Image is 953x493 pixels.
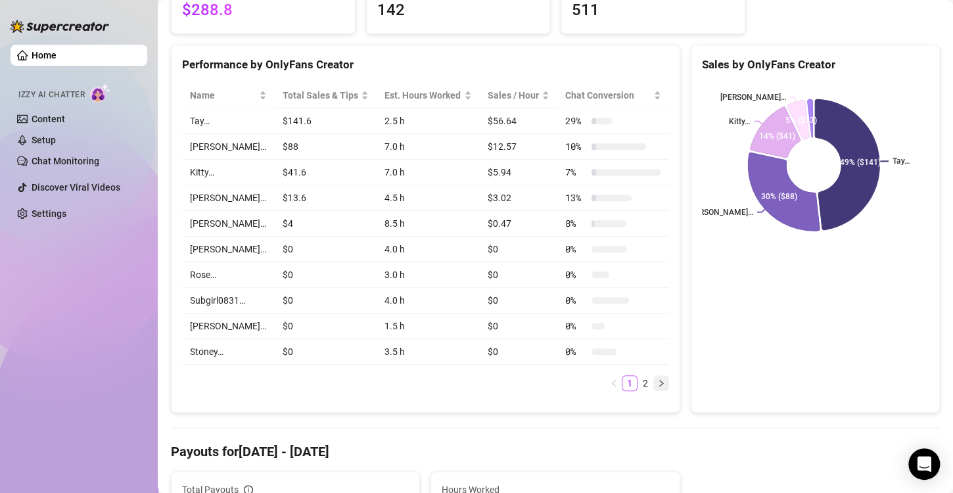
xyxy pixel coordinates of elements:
td: $141.6 [275,108,377,134]
a: 1 [622,376,637,390]
td: Tay️… [182,108,275,134]
li: Previous Page [606,375,622,391]
td: Kitty… [182,160,275,185]
td: $0 [480,339,557,365]
span: Izzy AI Chatter [18,89,85,101]
td: $56.64 [480,108,557,134]
span: 0 % [565,242,586,256]
span: Name [190,88,256,103]
td: $0.47 [480,211,557,237]
td: $13.6 [275,185,377,211]
div: Performance by OnlyFans Creator [182,56,669,74]
text: [PERSON_NAME]… [687,208,753,217]
span: Total Sales & Tips [283,88,359,103]
td: $0 [275,237,377,262]
td: $12.57 [480,134,557,160]
div: Sales by OnlyFans Creator [702,56,929,74]
img: AI Chatter [90,83,110,103]
div: Open Intercom Messenger [908,448,940,480]
text: [PERSON_NAME]… [720,93,785,102]
span: Sales / Hour [488,88,539,103]
td: 7.0 h [377,134,480,160]
span: 10 % [565,139,586,154]
span: 0 % [565,319,586,333]
li: 1 [622,375,638,391]
td: $3.02 [480,185,557,211]
span: 7 % [565,165,586,179]
td: 4.5 h [377,185,480,211]
td: $0 [275,262,377,288]
td: $0 [480,237,557,262]
li: Next Page [653,375,669,391]
th: Chat Conversion [557,83,669,108]
a: Content [32,114,65,124]
td: [PERSON_NAME]… [182,185,275,211]
span: 29 % [565,114,586,128]
td: Stoney… [182,339,275,365]
a: Settings [32,208,66,219]
img: logo-BBDzfeDw.svg [11,20,109,33]
th: Name [182,83,275,108]
td: [PERSON_NAME]… [182,211,275,237]
li: 2 [638,375,653,391]
h4: Payouts for [DATE] - [DATE] [171,442,940,461]
td: 3.5 h [377,339,480,365]
td: 8.5 h [377,211,480,237]
td: $5.94 [480,160,557,185]
a: 2 [638,376,653,390]
a: Home [32,50,57,60]
span: 0 % [565,344,586,359]
span: left [610,379,618,387]
th: Sales / Hour [480,83,557,108]
span: 13 % [565,191,586,205]
td: Subgirl0831… [182,288,275,314]
td: 4.0 h [377,237,480,262]
td: [PERSON_NAME]… [182,134,275,160]
td: Rose… [182,262,275,288]
td: $0 [480,262,557,288]
span: 0 % [565,293,586,308]
text: Tay️… [892,156,909,166]
td: [PERSON_NAME]… [182,237,275,262]
span: Chat Conversion [565,88,651,103]
a: Chat Monitoring [32,156,99,166]
td: $0 [480,288,557,314]
a: Setup [32,135,56,145]
span: right [657,379,665,387]
td: $0 [480,314,557,339]
td: $88 [275,134,377,160]
td: $0 [275,339,377,365]
th: Total Sales & Tips [275,83,377,108]
span: 0 % [565,268,586,282]
span: 8 % [565,216,586,231]
td: 2.5 h [377,108,480,134]
button: left [606,375,622,391]
div: Est. Hours Worked [384,88,461,103]
text: Kitty… [729,117,750,126]
button: right [653,375,669,391]
td: $0 [275,288,377,314]
td: $0 [275,314,377,339]
a: Discover Viral Videos [32,182,120,193]
td: $4 [275,211,377,237]
td: [PERSON_NAME]… [182,314,275,339]
td: $41.6 [275,160,377,185]
td: 4.0 h [377,288,480,314]
td: 3.0 h [377,262,480,288]
td: 7.0 h [377,160,480,185]
td: 1.5 h [377,314,480,339]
